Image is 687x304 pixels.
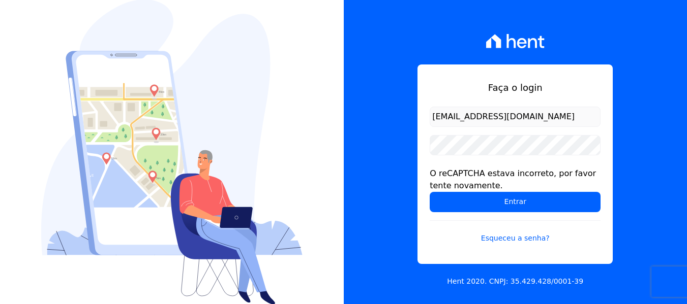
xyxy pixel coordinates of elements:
h1: Faça o login [430,81,601,94]
p: Hent 2020. CNPJ: 35.429.428/0001-39 [447,276,583,287]
a: Esqueceu a senha? [430,220,601,244]
div: O reCAPTCHA estava incorreto, por favor tente novamente. [430,167,601,192]
input: Entrar [430,192,601,212]
input: Email [430,107,601,127]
